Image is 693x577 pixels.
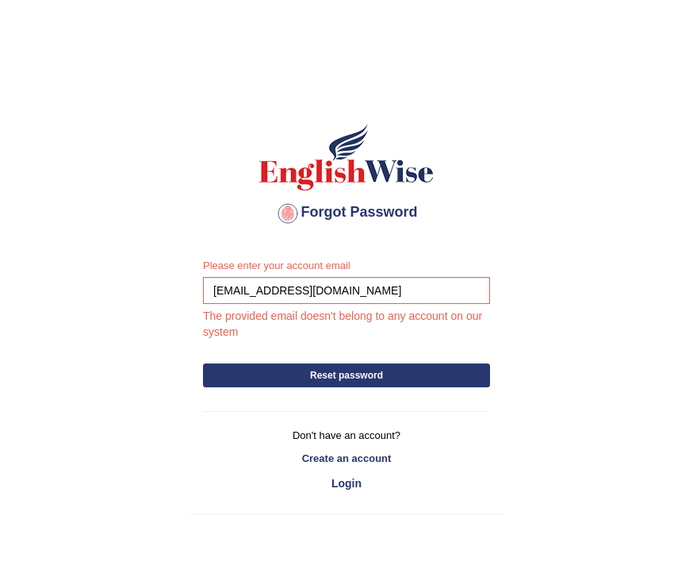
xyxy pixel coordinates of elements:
span: Forgot Password [275,204,417,220]
a: Login [203,470,490,497]
p: The provided email doesn't belong to any account on our system [187,308,490,340]
label: Please enter your account email [203,258,350,273]
button: Reset password [203,364,490,387]
a: Create an account [203,451,490,466]
p: Don't have an account? [203,428,490,443]
img: English Wise [256,121,437,193]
